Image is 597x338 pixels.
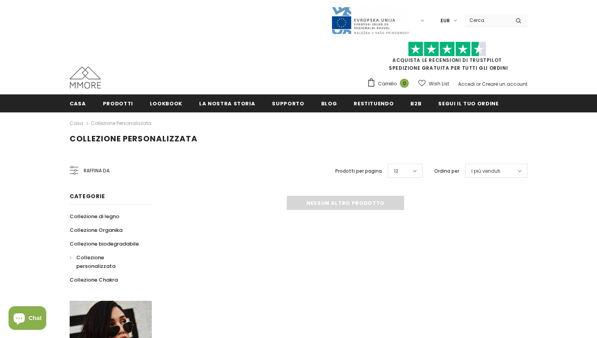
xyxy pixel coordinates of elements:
[70,210,119,223] a: Collezione di legno
[331,17,409,23] a: Javni Razpis
[438,94,498,112] a: Segui il tuo ordine
[70,240,139,248] span: Collezione biodegradabile
[70,100,86,107] span: Casa
[70,119,83,128] a: Casa
[70,213,119,220] span: Collezione di legno
[400,79,409,88] span: 0
[70,133,198,144] span: Collezione personalizzata
[441,17,450,25] span: EUR
[438,100,498,107] span: Segui il tuo ordine
[84,166,110,175] span: Raffina da
[418,77,449,90] a: Wish List
[199,94,255,112] a: La nostra storia
[70,226,122,234] span: Collezione Organika
[91,120,151,127] a: Collezione personalizzata
[199,100,255,107] span: La nostra storia
[150,94,182,112] a: Lookbook
[482,81,527,87] a: Creare un account
[367,78,413,90] a: Carrello 0
[76,254,115,270] span: Collezione personalizzata
[321,100,337,107] span: Blog
[331,6,409,35] img: Javni Razpis
[70,192,105,200] span: Categorie
[354,94,394,112] a: Restituendo
[458,81,475,87] a: Accedi
[392,57,502,63] a: Acquista le recensioni di TrustPilot
[367,45,527,71] span: SPEDIZIONE GRATUITA PER TUTTI GLI ORDINI
[410,100,421,107] span: B2B
[476,81,481,87] span: or
[471,167,500,175] span: I più venduti
[378,80,397,88] span: Carrello
[150,100,182,107] span: Lookbook
[70,276,118,284] span: Collezione Chakra
[434,167,459,175] label: Ordina per
[70,273,118,287] a: Collezione Chakra
[6,306,49,332] inbox-online-store-chat: Shopify online store chat
[335,167,382,175] label: Prodotti per pagina
[465,14,510,26] input: Search Site
[394,167,398,175] span: 12
[321,94,337,112] a: Blog
[70,251,143,273] a: Collezione personalizzata
[429,80,449,88] span: Wish List
[354,100,394,107] span: Restituendo
[272,100,304,107] span: supporto
[70,223,122,237] a: Collezione Organika
[70,94,86,112] a: Casa
[272,94,304,112] a: supporto
[70,237,139,251] a: Collezione biodegradabile
[103,100,133,107] span: Prodotti
[103,94,133,112] a: Prodotti
[70,67,101,89] img: Casi MMORE
[410,94,421,112] a: B2B
[408,42,486,57] img: Fidati di Pilot Stars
